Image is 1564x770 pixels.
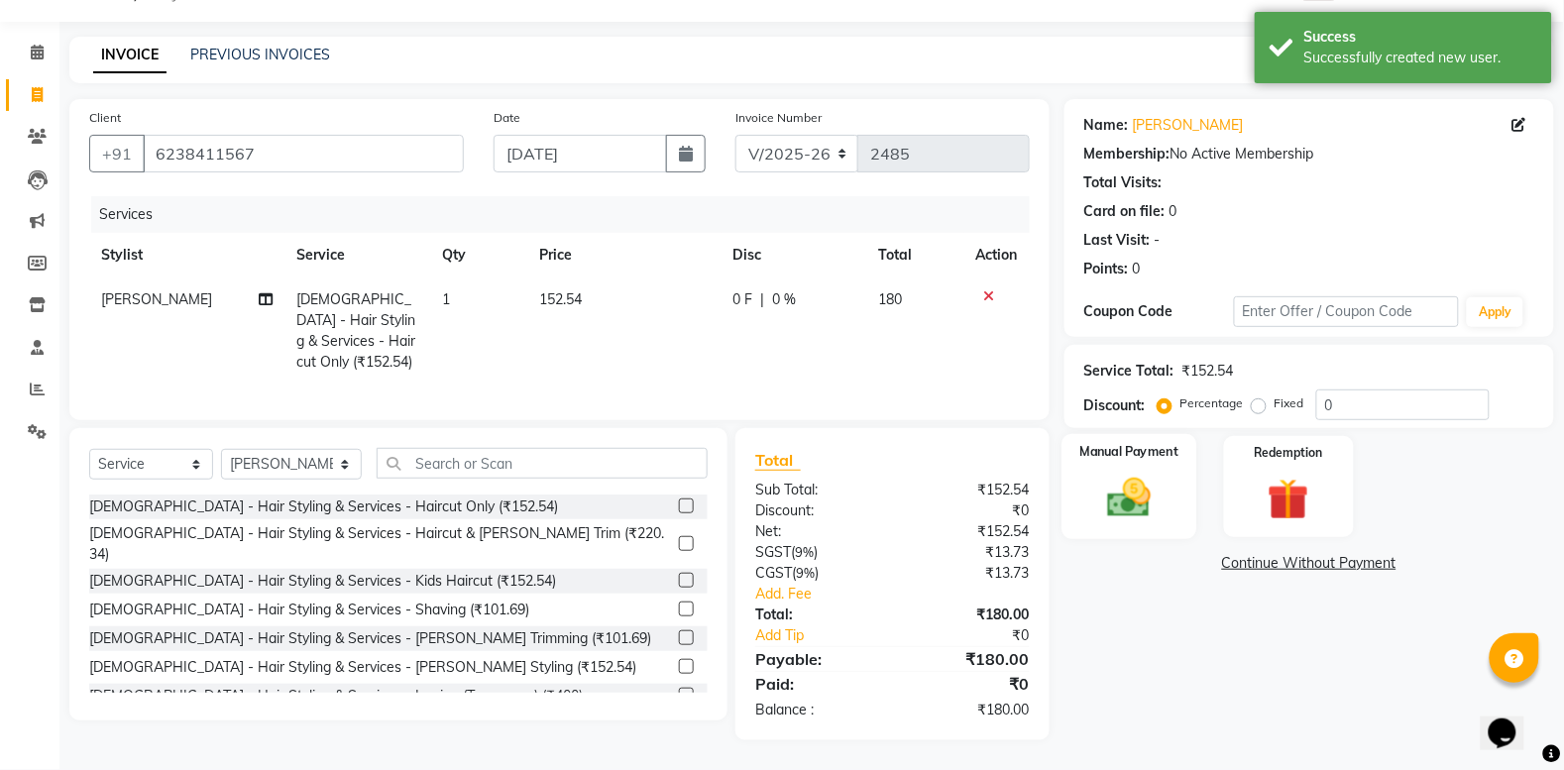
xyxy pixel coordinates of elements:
div: ₹180.00 [892,605,1044,625]
span: 0 % [773,289,797,310]
th: Disc [722,233,867,277]
span: [DEMOGRAPHIC_DATA] - Hair Styling & Services - Haircut Only (₹152.54) [297,290,416,371]
a: PREVIOUS INVOICES [190,46,330,63]
label: Date [494,109,520,127]
img: _cash.svg [1094,473,1165,522]
div: 0 [1133,259,1141,279]
div: ( ) [740,563,892,584]
div: Balance : [740,700,892,720]
th: Stylist [89,233,285,277]
div: ₹180.00 [892,700,1044,720]
a: Add Tip [740,625,918,646]
div: ₹152.54 [892,521,1044,542]
div: [DEMOGRAPHIC_DATA] - Hair Styling & Services - Kids Haircut (₹152.54) [89,571,556,592]
span: | [761,289,765,310]
div: ₹0 [892,672,1044,696]
div: Service Total: [1084,361,1174,382]
th: Total [866,233,963,277]
div: Sub Total: [740,480,892,500]
div: No Active Membership [1084,144,1534,165]
iframe: chat widget [1481,691,1544,750]
div: Services [91,196,1045,233]
div: ₹152.54 [1182,361,1234,382]
div: Membership: [1084,144,1171,165]
div: [DEMOGRAPHIC_DATA] - Hair Styling & Services - Haircut Only (₹152.54) [89,496,558,517]
a: Add. Fee [740,584,1045,605]
div: Card on file: [1084,201,1166,222]
div: Total: [740,605,892,625]
div: ₹0 [892,500,1044,521]
div: Coupon Code [1084,301,1234,322]
a: INVOICE [93,38,167,73]
span: 9% [795,544,814,560]
span: CGST [755,564,792,582]
label: Percentage [1180,394,1244,412]
div: 0 [1170,201,1177,222]
label: Fixed [1275,394,1304,412]
label: Redemption [1255,444,1323,462]
div: ₹180.00 [892,647,1044,671]
div: ₹152.54 [892,480,1044,500]
span: 9% [796,565,815,581]
label: Client [89,109,121,127]
button: Apply [1467,297,1523,327]
th: Qty [431,233,528,277]
span: [PERSON_NAME] [101,290,212,308]
div: Payable: [740,647,892,671]
div: ₹13.73 [892,563,1044,584]
div: Paid: [740,672,892,696]
div: Successfully created new user. [1304,48,1537,68]
div: [DEMOGRAPHIC_DATA] - Hair Styling & Services - Shaving (₹101.69) [89,600,529,620]
div: Discount: [740,500,892,521]
input: Search or Scan [377,448,708,479]
div: ( ) [740,542,892,563]
label: Invoice Number [735,109,822,127]
div: ₹13.73 [892,542,1044,563]
span: 0 F [733,289,753,310]
a: Continue Without Payment [1068,553,1550,574]
input: Enter Offer / Coupon Code [1234,296,1459,327]
div: Net: [740,521,892,542]
div: [DEMOGRAPHIC_DATA] - Hair Styling & Services - [PERSON_NAME] Styling (₹152.54) [89,657,636,678]
label: Manual Payment [1079,442,1178,461]
span: 1 [443,290,451,308]
span: 180 [878,290,902,308]
div: Success [1304,27,1537,48]
input: Search by Name/Mobile/Email/Code [143,135,464,172]
div: [DEMOGRAPHIC_DATA] - Hair Styling & Services - [PERSON_NAME] Trimming (₹101.69) [89,628,651,649]
div: Discount: [1084,395,1146,416]
div: Total Visits: [1084,172,1163,193]
div: Last Visit: [1084,230,1151,251]
span: SGST [755,543,791,561]
div: ₹0 [918,625,1045,646]
div: Points: [1084,259,1129,279]
div: [DEMOGRAPHIC_DATA] - Hair Styling & Services - Ironing (Temporary) (₹400) [89,686,583,707]
th: Action [964,233,1030,277]
span: 152.54 [540,290,583,308]
a: [PERSON_NAME] [1133,115,1244,136]
div: - [1155,230,1161,251]
div: [DEMOGRAPHIC_DATA] - Hair Styling & Services - Haircut & [PERSON_NAME] Trim (₹220.34) [89,523,671,565]
th: Service [285,233,431,277]
button: +91 [89,135,145,172]
div: Name: [1084,115,1129,136]
th: Price [528,233,722,277]
span: Total [755,450,801,471]
img: _gift.svg [1255,474,1322,525]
